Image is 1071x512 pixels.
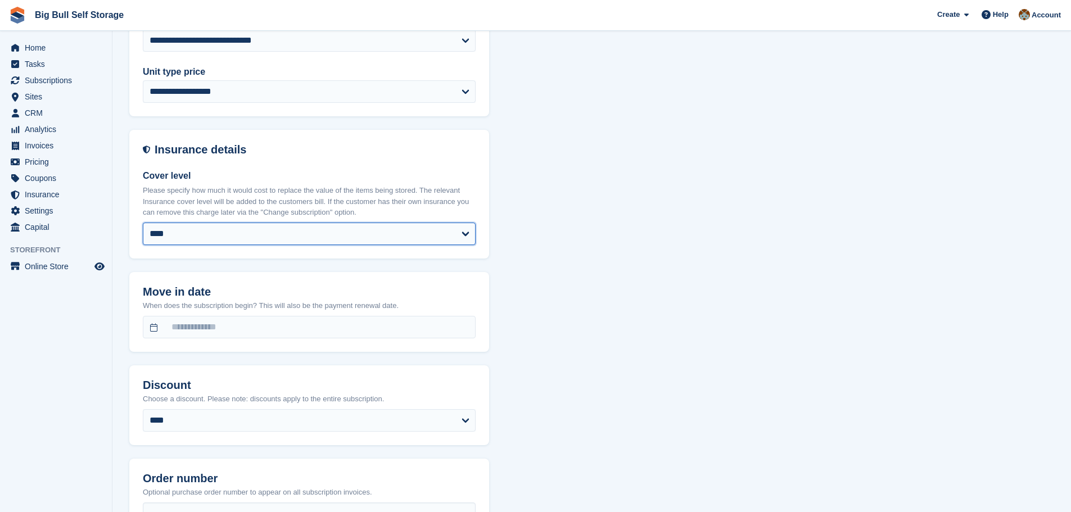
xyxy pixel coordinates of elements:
[143,472,476,485] h2: Order number
[25,73,92,88] span: Subscriptions
[6,121,106,137] a: menu
[9,7,26,24] img: stora-icon-8386f47178a22dfd0bd8f6a31ec36ba5ce8667c1dd55bd0f319d3a0aa187defe.svg
[25,56,92,72] span: Tasks
[10,244,112,256] span: Storefront
[937,9,960,20] span: Create
[25,170,92,186] span: Coupons
[25,40,92,56] span: Home
[6,89,106,105] a: menu
[143,393,476,405] p: Choose a discount. Please note: discounts apply to the entire subscription.
[25,105,92,121] span: CRM
[993,9,1009,20] span: Help
[143,185,476,218] p: Please specify how much it would cost to replace the value of the items being stored. The relevan...
[143,169,476,183] label: Cover level
[6,203,106,219] a: menu
[6,259,106,274] a: menu
[30,6,128,24] a: Big Bull Self Storage
[6,187,106,202] a: menu
[143,487,476,498] p: Optional purchase order number to appear on all subscription invoices.
[25,121,92,137] span: Analytics
[25,259,92,274] span: Online Store
[25,138,92,153] span: Invoices
[25,203,92,219] span: Settings
[6,138,106,153] a: menu
[25,154,92,170] span: Pricing
[6,105,106,121] a: menu
[143,286,476,298] h2: Move in date
[6,40,106,56] a: menu
[25,219,92,235] span: Capital
[143,379,476,392] h2: Discount
[6,56,106,72] a: menu
[6,73,106,88] a: menu
[6,219,106,235] a: menu
[25,187,92,202] span: Insurance
[25,89,92,105] span: Sites
[143,300,476,311] p: When does the subscription begin? This will also be the payment renewal date.
[93,260,106,273] a: Preview store
[1019,9,1030,20] img: Mike Llewellen Palmer
[1032,10,1061,21] span: Account
[6,170,106,186] a: menu
[143,65,476,79] label: Unit type price
[155,143,476,156] h2: Insurance details
[6,154,106,170] a: menu
[143,143,150,156] img: insurance-details-icon-731ffda60807649b61249b889ba3c5e2b5c27d34e2e1fb37a309f0fde93ff34a.svg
